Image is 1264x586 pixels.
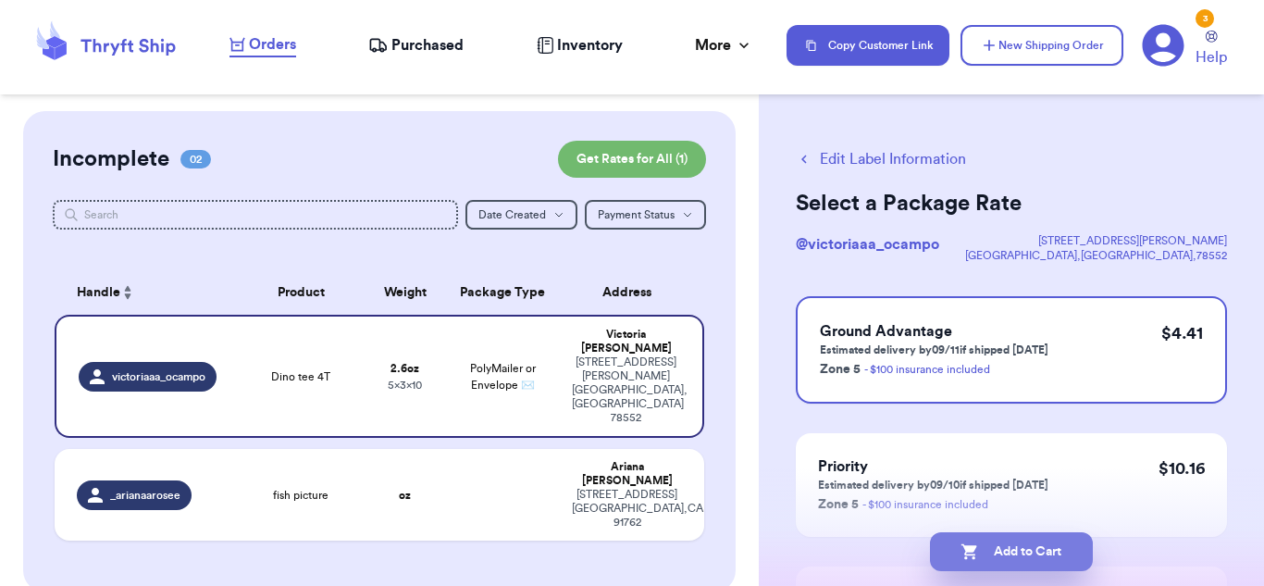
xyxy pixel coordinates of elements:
[478,209,546,220] span: Date Created
[77,283,120,303] span: Handle
[930,532,1093,571] button: Add to Cart
[965,233,1227,248] div: [STREET_ADDRESS][PERSON_NAME]
[112,369,205,384] span: victoriaaa_ocampo
[695,34,753,56] div: More
[273,488,328,503] span: fish picture
[864,364,990,375] a: - $100 insurance included
[1196,31,1227,69] a: Help
[444,270,561,315] th: Package Type
[796,189,1227,218] h2: Select a Package Rate
[236,270,366,315] th: Product
[820,343,1048,357] p: Estimated delivery by 09/11 if shipped [DATE]
[862,499,988,510] a: - $100 insurance included
[249,33,296,56] span: Orders
[470,363,536,391] span: PolyMailer or Envelope ✉️
[1142,24,1184,67] a: 3
[399,490,411,501] strong: oz
[1159,455,1205,481] p: $ 10.16
[572,488,682,530] div: [STREET_ADDRESS] [GEOGRAPHIC_DATA] , CA 91762
[368,34,464,56] a: Purchased
[796,148,966,170] button: Edit Label Information
[390,363,419,374] strong: 2.6 oz
[388,380,422,391] span: 5 x 3 x 10
[1196,46,1227,69] span: Help
[180,150,211,168] span: 02
[53,144,169,174] h2: Incomplete
[787,25,949,66] button: Copy Customer Link
[820,363,861,376] span: Zone 5
[960,25,1123,66] button: New Shipping Order
[465,200,577,230] button: Date Created
[820,324,952,339] span: Ground Advantage
[110,488,180,503] span: _arianaarosee
[572,355,680,425] div: [STREET_ADDRESS][PERSON_NAME] [GEOGRAPHIC_DATA] , [GEOGRAPHIC_DATA] 78552
[818,459,868,474] span: Priority
[1196,9,1214,28] div: 3
[561,270,704,315] th: Address
[391,34,464,56] span: Purchased
[572,328,680,355] div: Victoria [PERSON_NAME]
[585,200,706,230] button: Payment Status
[53,200,458,230] input: Search
[1161,320,1203,346] p: $ 4.41
[598,209,675,220] span: Payment Status
[818,498,859,511] span: Zone 5
[965,248,1227,263] div: [GEOGRAPHIC_DATA] , [GEOGRAPHIC_DATA] , 78552
[366,270,444,315] th: Weight
[572,460,682,488] div: Ariana [PERSON_NAME]
[120,281,135,304] button: Sort ascending
[558,141,706,178] button: Get Rates for All (1)
[557,34,623,56] span: Inventory
[796,237,939,252] span: @ victoriaaa_ocampo
[229,33,296,57] a: Orders
[537,34,623,56] a: Inventory
[271,369,330,384] span: Dino tee 4T
[818,478,1048,492] p: Estimated delivery by 09/10 if shipped [DATE]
